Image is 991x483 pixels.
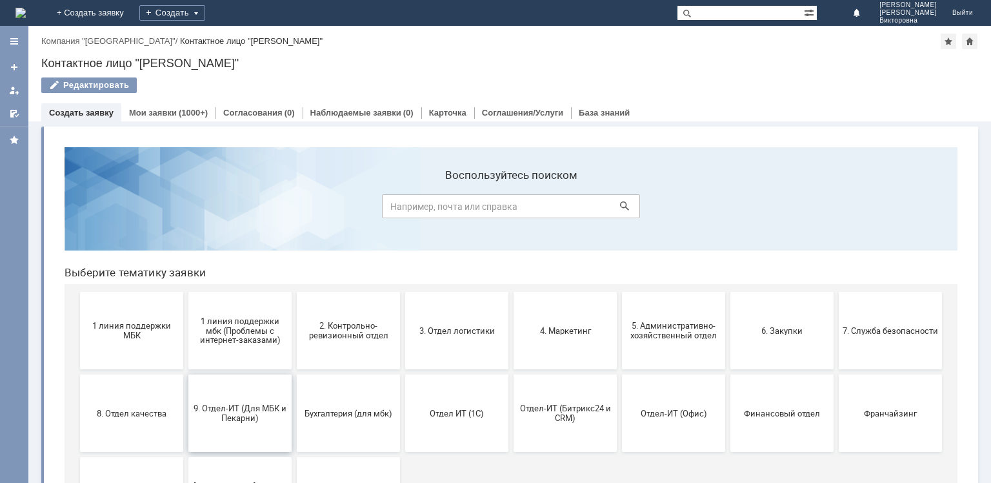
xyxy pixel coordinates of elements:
a: Перейти на домашнюю страницу [15,8,26,18]
button: 6. Закупки [676,155,779,232]
span: 6. Закупки [680,189,776,198]
span: 1 линия поддержки МБК [30,184,125,203]
button: Отдел-ИТ (Битрикс24 и CRM) [459,238,563,315]
a: Мои заявки [4,80,25,101]
span: [PERSON_NAME] [879,9,937,17]
span: Франчайзинг [788,271,884,281]
span: Расширенный поиск [804,6,817,18]
span: 5. Административно-хозяйственный отдел [572,184,667,203]
header: Выберите тематику заявки [10,129,903,142]
div: / [41,36,180,46]
div: Добавить в избранное [941,34,956,49]
img: logo [15,8,26,18]
div: Сделать домашней страницей [962,34,977,49]
button: 1 линия поддержки мбк (Проблемы с интернет-заказами) [134,155,237,232]
button: 5. Административно-хозяйственный отдел [568,155,671,232]
span: [PERSON_NAME]. Услуги ИТ для МБК (оформляет L1) [138,344,234,373]
a: Карточка [429,108,466,118]
button: Это соглашение не активно! [26,320,129,398]
button: Франчайзинг [785,238,888,315]
button: 9. Отдел-ИТ (Для МБК и Пекарни) [134,238,237,315]
label: Воспользуйтесь поиском [328,32,586,45]
span: Отдел-ИТ (Битрикс24 и CRM) [463,267,559,286]
a: Создать заявку [49,108,114,118]
a: База знаний [579,108,630,118]
span: Финансовый отдел [680,271,776,281]
span: Отдел ИТ (1С) [355,271,450,281]
span: 1 линия поддержки мбк (Проблемы с интернет-заказами) [138,179,234,208]
button: 2. Контрольно-ревизионный отдел [243,155,346,232]
a: Мои заявки [129,108,177,118]
a: Мои согласования [4,103,25,124]
button: Отдел ИТ (1С) [351,238,454,315]
button: 3. Отдел логистики [351,155,454,232]
div: (1000+) [179,108,208,118]
span: 2. Контрольно-ревизионный отдел [246,184,342,203]
span: 7. Служба безопасности [788,189,884,198]
div: Контактное лицо "[PERSON_NAME]" [41,57,978,70]
button: [PERSON_NAME]. Услуги ИТ для МБК (оформляет L1) [134,320,237,398]
button: Отдел-ИТ (Офис) [568,238,671,315]
a: Создать заявку [4,57,25,77]
a: Согласования [223,108,283,118]
div: (0) [285,108,295,118]
button: 8. Отдел качества [26,238,129,315]
div: Контактное лицо "[PERSON_NAME]" [180,36,323,46]
span: не актуален [246,354,342,364]
a: Соглашения/Услуги [482,108,563,118]
span: [PERSON_NAME] [879,1,937,9]
span: Отдел-ИТ (Офис) [572,271,667,281]
button: Бухгалтерия (для мбк) [243,238,346,315]
span: Это соглашение не активно! [30,349,125,369]
button: не актуален [243,320,346,398]
button: 1 линия поддержки МБК [26,155,129,232]
span: 8. Отдел качества [30,271,125,281]
div: Создать [139,5,205,21]
div: (0) [403,108,414,118]
span: Викторовна [879,17,937,25]
a: Компания "[GEOGRAPHIC_DATA]" [41,36,175,46]
button: 7. Служба безопасности [785,155,888,232]
input: Например, почта или справка [328,57,586,81]
span: 4. Маркетинг [463,189,559,198]
span: 9. Отдел-ИТ (Для МБК и Пекарни) [138,267,234,286]
button: Финансовый отдел [676,238,779,315]
span: 3. Отдел логистики [355,189,450,198]
span: Бухгалтерия (для мбк) [246,271,342,281]
button: 4. Маркетинг [459,155,563,232]
a: Наблюдаемые заявки [310,108,401,118]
